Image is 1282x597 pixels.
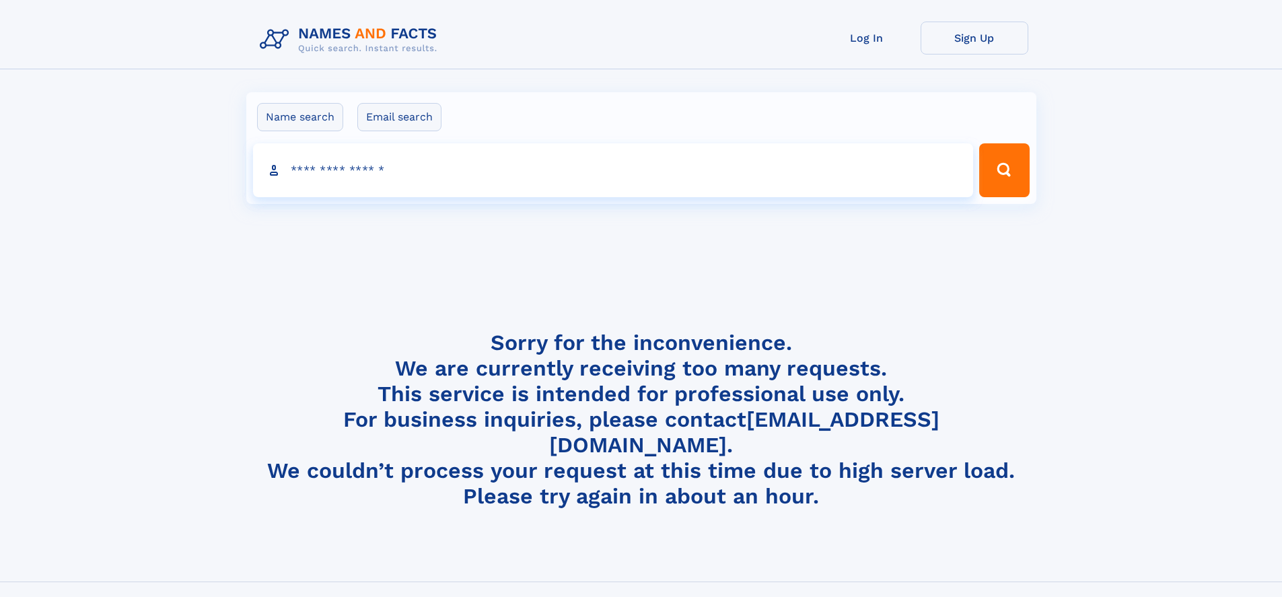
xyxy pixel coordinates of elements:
[254,22,448,58] img: Logo Names and Facts
[813,22,921,55] a: Log In
[257,103,343,131] label: Name search
[254,330,1028,510] h4: Sorry for the inconvenience. We are currently receiving too many requests. This service is intend...
[979,143,1029,197] button: Search Button
[921,22,1028,55] a: Sign Up
[253,143,974,197] input: search input
[357,103,441,131] label: Email search
[549,407,939,458] a: [EMAIL_ADDRESS][DOMAIN_NAME]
